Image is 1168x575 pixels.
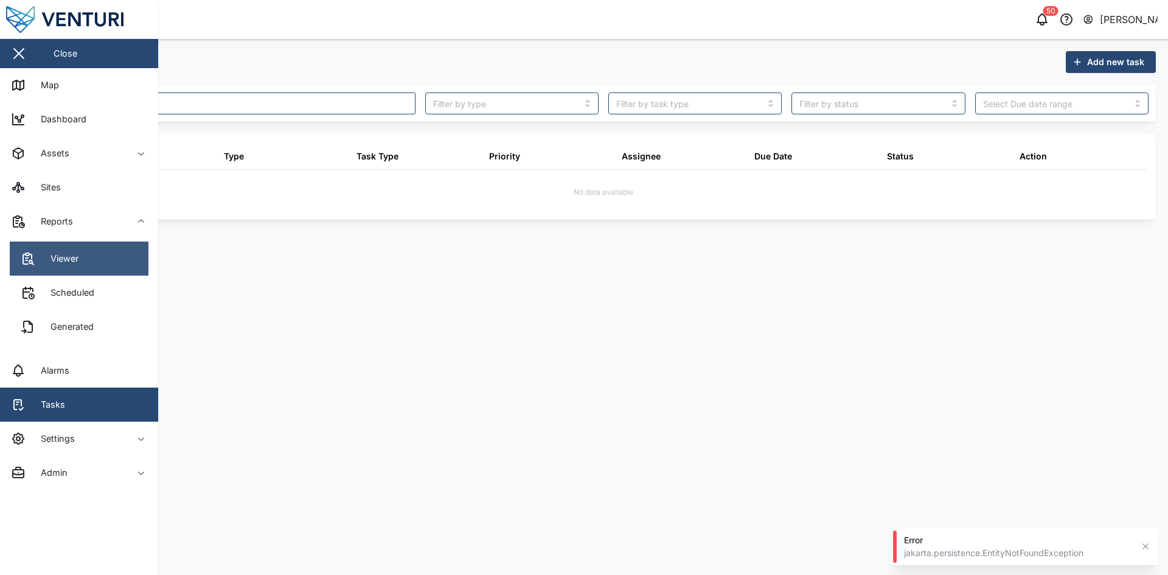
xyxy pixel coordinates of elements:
input: Filter by type [425,92,599,114]
a: Scheduled [10,276,148,310]
input: Filter by task type [608,92,782,114]
div: Map [32,78,59,92]
input: Filter by status [791,92,965,114]
button: [PERSON_NAME] [1082,11,1158,28]
input: Search task here... [58,92,415,114]
div: Status [887,150,914,163]
div: Assignee [622,150,661,163]
div: Priority [489,150,520,163]
a: Viewer [10,242,148,276]
div: jakarta.persistence.EntityNotFoundException [904,547,1133,559]
div: Assets [32,147,69,160]
div: Dashboard [32,113,86,126]
div: Generated [41,320,94,333]
div: Sites [32,181,61,194]
input: Select Due date range [975,92,1149,114]
div: Close [54,47,77,60]
div: Error [904,534,1133,546]
span: Add new task [1087,52,1144,72]
div: Reports [32,215,73,228]
img: Main Logo [6,6,164,33]
div: Task Type [356,150,398,163]
div: Tasks [32,398,65,411]
a: Generated [10,310,148,344]
button: Add new task [1066,51,1156,73]
div: Settings [32,432,75,445]
div: Action [1020,150,1047,163]
div: Viewer [41,252,78,265]
div: Type [224,150,244,163]
div: [PERSON_NAME] [1100,12,1158,27]
div: Due Date [754,150,792,163]
div: Alarms [32,364,69,377]
div: Scheduled [41,286,94,299]
div: Admin [32,466,68,479]
div: 50 [1043,6,1058,16]
div: No data available [574,187,633,198]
